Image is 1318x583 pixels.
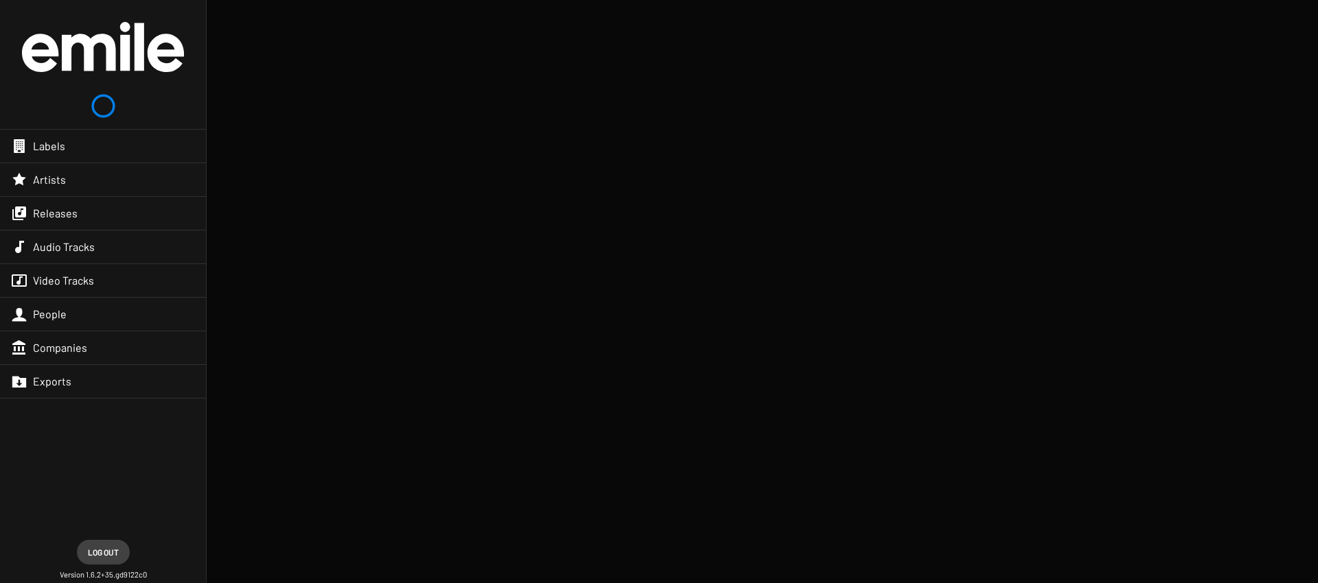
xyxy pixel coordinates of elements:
[33,240,95,254] span: Audio Tracks
[77,540,130,564] button: Log out
[33,206,78,220] span: Releases
[33,173,66,187] span: Artists
[33,341,87,355] span: Companies
[33,374,71,388] span: Exports
[33,139,65,153] span: Labels
[33,274,94,287] span: Video Tracks
[88,540,119,564] span: Log out
[33,307,67,321] span: People
[60,570,147,580] small: Version 1.6.2+35.gd9122c0
[22,22,184,72] img: grand-official-logo.svg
